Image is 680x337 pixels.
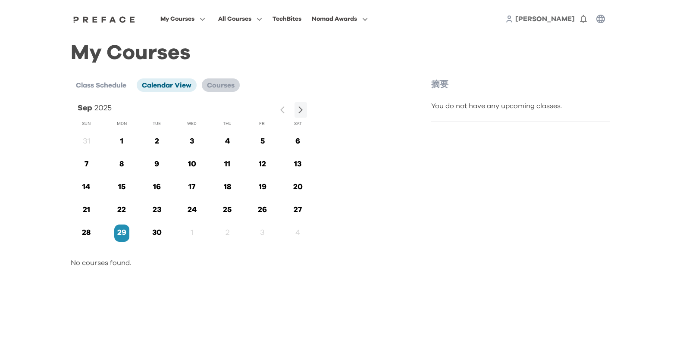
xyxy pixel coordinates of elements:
[114,159,129,170] p: 8
[290,181,305,193] p: 20
[114,227,129,239] p: 29
[158,13,208,25] button: My Courses
[149,204,164,216] p: 23
[255,159,270,170] p: 12
[185,227,200,239] p: 1
[160,14,194,24] span: My Courses
[149,136,164,147] p: 2
[187,121,197,126] span: Wed
[82,121,91,126] span: Sun
[149,227,164,239] p: 30
[142,82,191,89] span: Calendar View
[255,181,270,193] p: 19
[223,121,232,126] span: Thu
[185,181,200,193] p: 17
[71,16,138,23] img: Preface Logo
[71,258,395,268] p: No courses found.
[431,78,610,90] p: 摘要
[71,16,138,22] a: Preface Logo
[207,82,235,89] span: Courses
[78,102,92,114] p: Sep
[114,204,129,216] p: 22
[185,136,200,147] p: 3
[79,136,94,147] p: 31
[114,181,129,193] p: 15
[149,181,164,193] p: 16
[290,159,305,170] p: 13
[259,121,266,126] span: Fri
[294,121,302,126] span: Sat
[71,48,610,58] h1: My Courses
[185,159,200,170] p: 10
[312,14,357,24] span: Nomad Awards
[149,159,164,170] p: 9
[515,16,575,22] span: [PERSON_NAME]
[273,14,301,24] div: TechBites
[79,181,94,193] p: 14
[79,227,94,239] p: 28
[309,13,370,25] button: Nomad Awards
[76,82,126,89] span: Class Schedule
[114,136,129,147] p: 1
[255,204,270,216] p: 26
[220,227,235,239] p: 2
[79,159,94,170] p: 7
[255,227,270,239] p: 3
[185,204,200,216] p: 24
[218,14,251,24] span: All Courses
[255,136,270,147] p: 5
[290,136,305,147] p: 6
[431,101,610,111] div: You do not have any upcoming classes.
[216,13,265,25] button: All Courses
[220,159,235,170] p: 11
[515,14,575,24] a: [PERSON_NAME]
[117,121,127,126] span: Mon
[153,121,161,126] span: Tue
[220,136,235,147] p: 4
[94,102,112,114] p: 2025
[220,204,235,216] p: 25
[290,204,305,216] p: 27
[220,181,235,193] p: 18
[79,204,94,216] p: 21
[290,227,305,239] p: 4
